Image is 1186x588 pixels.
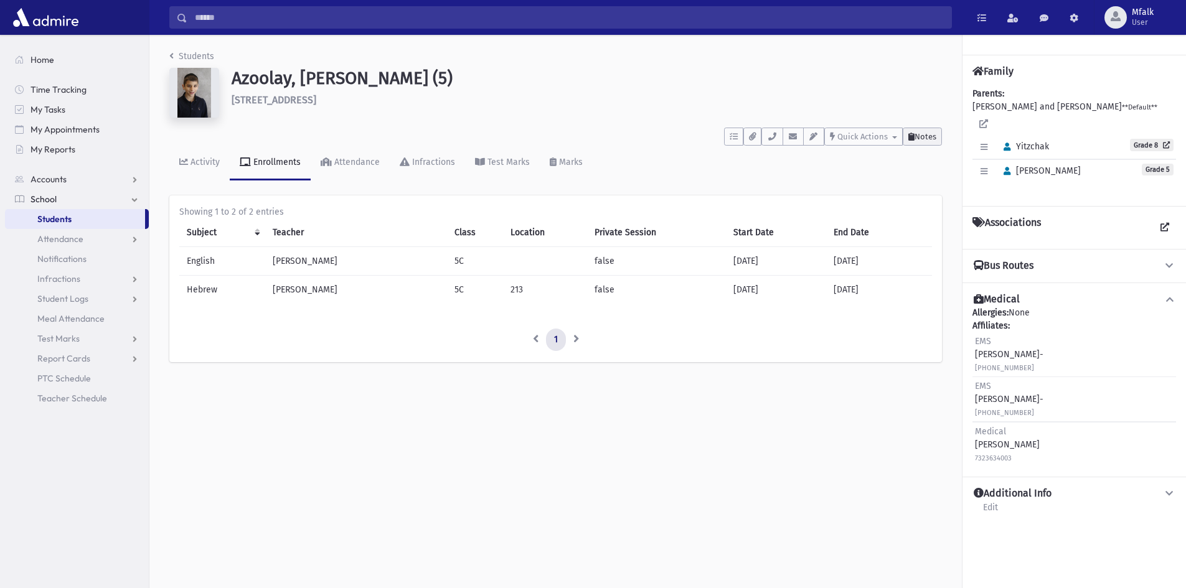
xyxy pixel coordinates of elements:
[37,213,72,225] span: Students
[972,293,1176,306] button: Medical
[10,5,82,30] img: AdmirePro
[37,353,90,364] span: Report Cards
[447,276,503,304] td: 5C
[975,364,1034,372] small: [PHONE_NUMBER]
[972,487,1176,500] button: Additional Info
[5,249,149,269] a: Notifications
[903,128,942,146] button: Notes
[31,194,57,205] span: School
[31,54,54,65] span: Home
[5,309,149,329] a: Meal Attendance
[540,146,593,180] a: Marks
[31,174,67,185] span: Accounts
[5,269,149,289] a: Infractions
[179,205,932,218] div: Showing 1 to 2 of 2 entries
[265,247,447,276] td: [PERSON_NAME]
[975,425,1040,464] div: [PERSON_NAME]
[557,157,583,167] div: Marks
[5,209,145,229] a: Students
[915,132,936,141] span: Notes
[974,487,1052,500] h4: Additional Info
[447,218,503,247] th: Class
[1132,7,1154,17] span: Mfalk
[5,119,149,139] a: My Appointments
[5,169,149,189] a: Accounts
[975,380,1043,419] div: [PERSON_NAME]-
[824,128,903,146] button: Quick Actions
[972,217,1041,239] h4: Associations
[311,146,390,180] a: Attendance
[975,409,1034,417] small: [PHONE_NUMBER]
[179,247,265,276] td: English
[837,132,888,141] span: Quick Actions
[972,307,1009,318] b: Allergies:
[485,157,530,167] div: Test Marks
[31,104,65,115] span: My Tasks
[982,500,999,523] a: Edit
[5,80,149,100] a: Time Tracking
[5,289,149,309] a: Student Logs
[251,157,301,167] div: Enrollments
[587,276,726,304] td: false
[5,329,149,348] a: Test Marks
[232,94,942,106] h6: [STREET_ADDRESS]
[5,229,149,249] a: Attendance
[31,124,100,135] span: My Appointments
[188,157,220,167] div: Activity
[826,247,932,276] td: [DATE]
[5,388,149,408] a: Teacher Schedule
[998,141,1049,152] span: Yitzchak
[546,329,566,351] a: 1
[37,273,80,284] span: Infractions
[5,348,149,368] a: Report Cards
[37,233,83,245] span: Attendance
[826,218,932,247] th: End Date
[1142,164,1174,175] span: Grade 5
[37,333,80,344] span: Test Marks
[447,247,503,276] td: 5C
[975,426,1006,437] span: Medical
[31,84,87,95] span: Time Tracking
[37,293,88,304] span: Student Logs
[972,65,1014,77] h4: Family
[5,100,149,119] a: My Tasks
[5,368,149,388] a: PTC Schedule
[726,276,826,304] td: [DATE]
[972,306,1176,467] div: None
[169,50,214,68] nav: breadcrumb
[187,6,951,29] input: Search
[37,393,107,404] span: Teacher Schedule
[974,259,1033,273] h4: Bus Routes
[31,144,75,155] span: My Reports
[726,247,826,276] td: [DATE]
[37,253,87,264] span: Notifications
[726,218,826,247] th: Start Date
[5,50,149,70] a: Home
[975,381,991,391] span: EMS
[232,68,942,89] h1: Azoolay, [PERSON_NAME] (5)
[587,218,726,247] th: Private Session
[5,139,149,159] a: My Reports
[265,218,447,247] th: Teacher
[975,454,1012,462] small: 7323634003
[37,313,105,324] span: Meal Attendance
[37,373,91,384] span: PTC Schedule
[1132,17,1154,27] span: User
[410,157,455,167] div: Infractions
[503,276,588,304] td: 213
[390,146,465,180] a: Infractions
[265,276,447,304] td: [PERSON_NAME]
[1130,139,1174,151] a: Grade 8
[972,320,1010,331] b: Affiliates:
[169,146,230,180] a: Activity
[169,51,214,62] a: Students
[230,146,311,180] a: Enrollments
[1154,217,1176,239] a: View all Associations
[179,276,265,304] td: Hebrew
[972,88,1004,99] b: Parents:
[826,276,932,304] td: [DATE]
[179,218,265,247] th: Subject
[332,157,380,167] div: Attendance
[998,166,1081,176] span: [PERSON_NAME]
[974,293,1020,306] h4: Medical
